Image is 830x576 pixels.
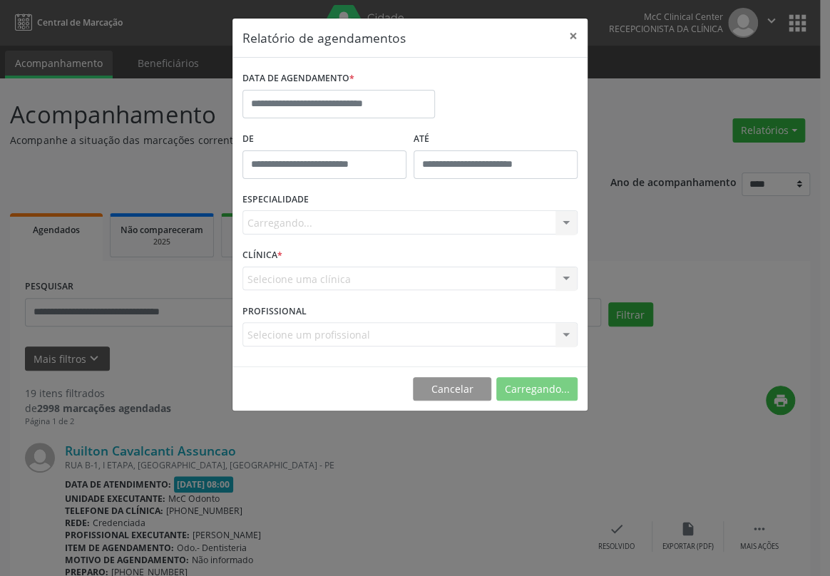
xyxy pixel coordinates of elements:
[242,68,354,90] label: DATA DE AGENDAMENTO
[496,377,578,401] button: Carregando...
[242,300,307,322] label: PROFISSIONAL
[242,189,309,211] label: ESPECIALIDADE
[414,128,578,150] label: ATÉ
[242,245,282,267] label: CLÍNICA
[242,29,406,47] h5: Relatório de agendamentos
[559,19,588,53] button: Close
[413,377,491,401] button: Cancelar
[242,128,406,150] label: De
